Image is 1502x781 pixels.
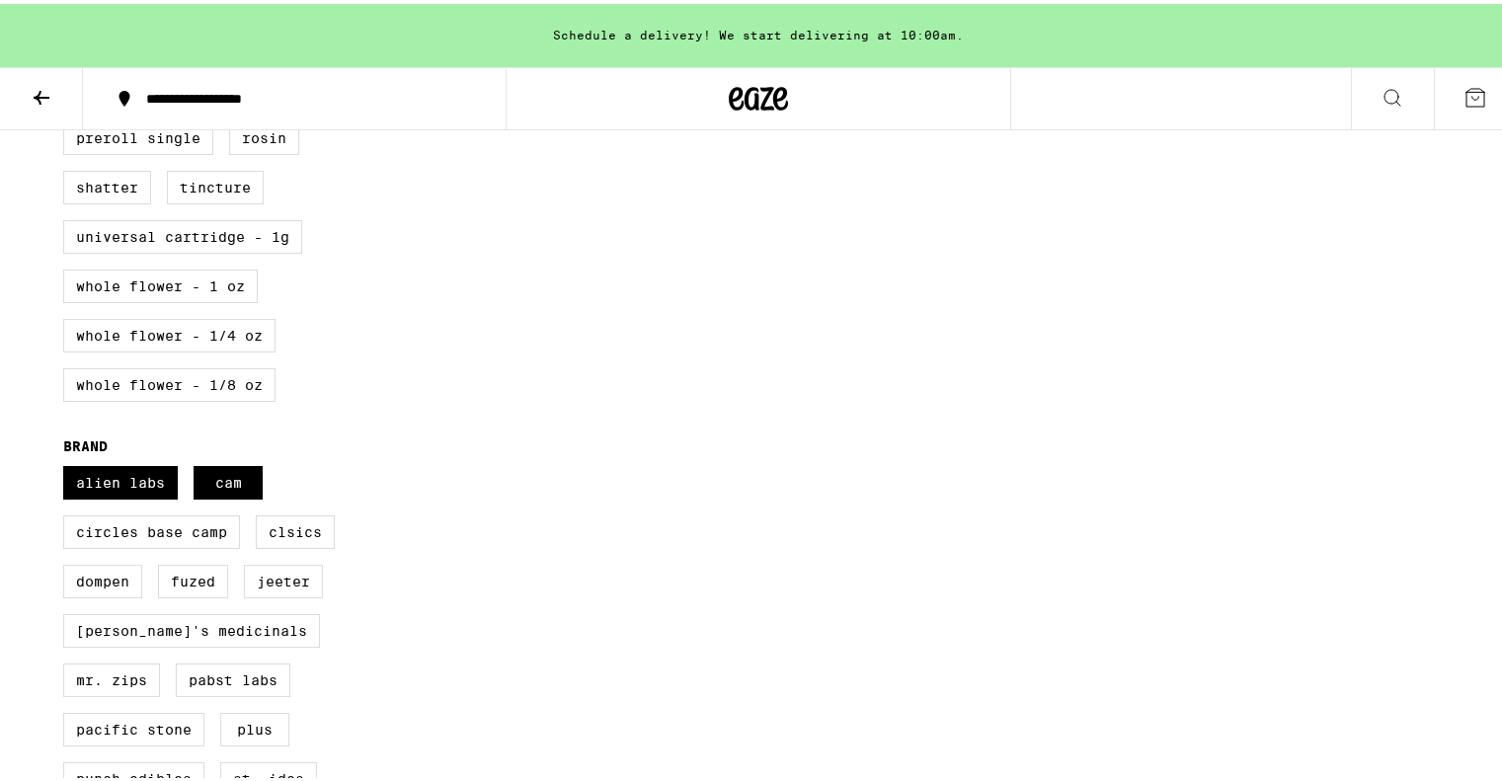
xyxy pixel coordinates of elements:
[63,167,151,200] label: Shatter
[63,462,178,496] label: Alien Labs
[194,462,263,496] label: CAM
[63,216,302,250] label: Universal Cartridge - 1g
[63,561,142,594] label: Dompen
[167,167,264,200] label: Tincture
[63,511,240,545] label: Circles Base Camp
[63,266,258,299] label: Whole Flower - 1 oz
[63,434,108,450] legend: Brand
[229,117,299,151] label: Rosin
[256,511,335,545] label: CLSICS
[158,561,228,594] label: Fuzed
[63,117,213,151] label: Preroll Single
[12,14,142,30] span: Hi. Need any help?
[220,709,289,742] label: PLUS
[63,660,160,693] label: Mr. Zips
[244,561,323,594] label: Jeeter
[63,610,320,644] label: [PERSON_NAME]'s Medicinals
[63,315,276,349] label: Whole Flower - 1/4 oz
[63,364,276,398] label: Whole Flower - 1/8 oz
[176,660,290,693] label: Pabst Labs
[63,709,204,742] label: Pacific Stone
